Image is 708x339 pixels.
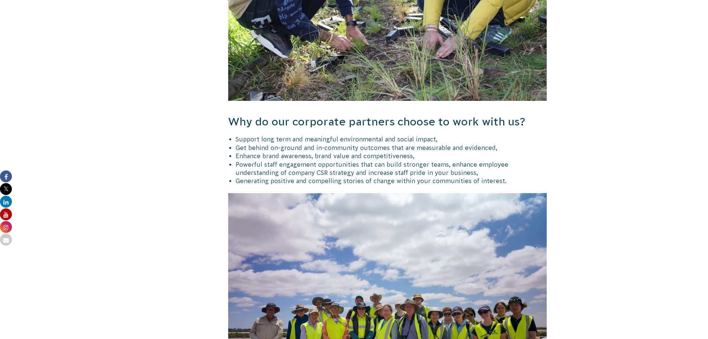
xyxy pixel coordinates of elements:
span: Support long term and meaningful environmental and social impact, [236,136,437,143]
span: Why do our corporate partners choose to work with us? [228,115,526,128]
span: Generating positive and compelling stories of change within your communities of interest. [236,178,507,184]
span: Powerful staff engagement opportunities that can build stronger teams, enhance employee understan... [236,161,508,176]
span: Get behind on-ground and in-community outcomes that are measurable and evidenced, [236,144,497,151]
span: Enhance brand awareness, brand value and competitiveness, [236,153,414,159]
